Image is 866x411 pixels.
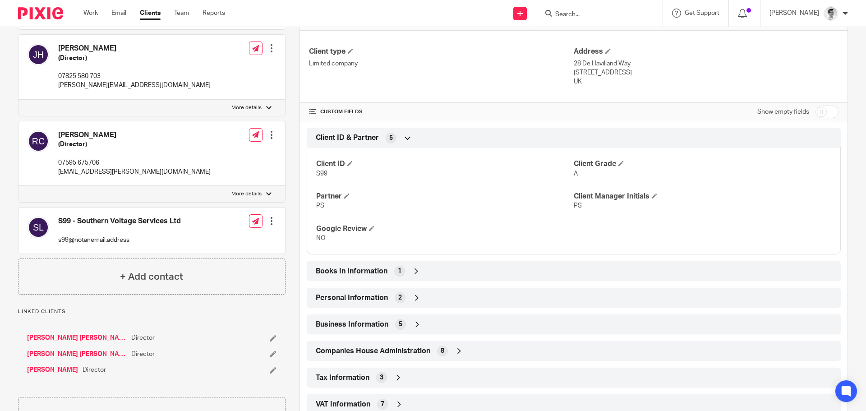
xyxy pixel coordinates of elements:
[316,373,369,383] span: Tax Information
[18,7,63,19] img: Pixie
[316,267,387,276] span: Books In Information
[58,54,211,63] h5: (Director)
[316,203,324,209] span: PS
[574,47,838,56] h4: Address
[769,9,819,18] p: [PERSON_NAME]
[27,365,78,374] a: [PERSON_NAME]
[58,130,211,140] h4: [PERSON_NAME]
[28,44,49,65] img: svg%3E
[316,346,430,356] span: Companies House Administration
[574,77,838,86] p: UK
[120,270,183,284] h4: + Add contact
[18,308,286,315] p: Linked clients
[174,9,189,18] a: Team
[203,9,225,18] a: Reports
[554,11,636,19] input: Search
[58,140,211,149] h5: (Director)
[757,107,809,116] label: Show empty fields
[27,333,127,342] a: [PERSON_NAME] [PERSON_NAME]
[316,171,327,177] span: S99
[441,346,444,356] span: 8
[316,133,379,143] span: Client ID & Partner
[131,350,155,359] span: Director
[380,373,383,382] span: 3
[140,9,161,18] a: Clients
[381,400,384,409] span: 7
[27,350,127,359] a: [PERSON_NAME] [PERSON_NAME]
[316,293,388,303] span: Personal Information
[824,6,838,21] img: Adam_2025.jpg
[58,72,211,81] p: 07825 580 703
[309,47,574,56] h4: Client type
[316,400,370,409] span: VAT Information
[574,159,831,169] h4: Client Grade
[316,159,574,169] h4: Client ID
[316,235,326,241] span: NO
[58,217,181,226] h4: S99 - Southern Voltage Services Ltd
[389,134,393,143] span: 5
[83,9,98,18] a: Work
[574,68,838,77] p: [STREET_ADDRESS]
[28,217,49,238] img: svg%3E
[316,224,574,234] h4: Google Review
[316,192,574,201] h4: Partner
[231,104,262,111] p: More details
[58,158,211,167] p: 07595 675706
[111,9,126,18] a: Email
[574,192,831,201] h4: Client Manager Initials
[131,333,155,342] span: Director
[58,44,211,53] h4: [PERSON_NAME]
[231,190,262,198] p: More details
[316,320,388,329] span: Business Information
[574,59,838,68] p: 28 De Havilland Way
[685,10,719,16] span: Get Support
[399,320,402,329] span: 5
[83,365,106,374] span: Director
[58,167,211,176] p: [EMAIL_ADDRESS][PERSON_NAME][DOMAIN_NAME]
[309,108,574,115] h4: CUSTOM FIELDS
[574,171,578,177] span: A
[398,267,401,276] span: 1
[28,130,49,152] img: svg%3E
[58,236,181,245] p: s99@notanemail.address
[58,81,211,90] p: [PERSON_NAME][EMAIL_ADDRESS][DOMAIN_NAME]
[309,59,574,68] p: Limited company
[398,293,402,302] span: 2
[574,203,582,209] span: PS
